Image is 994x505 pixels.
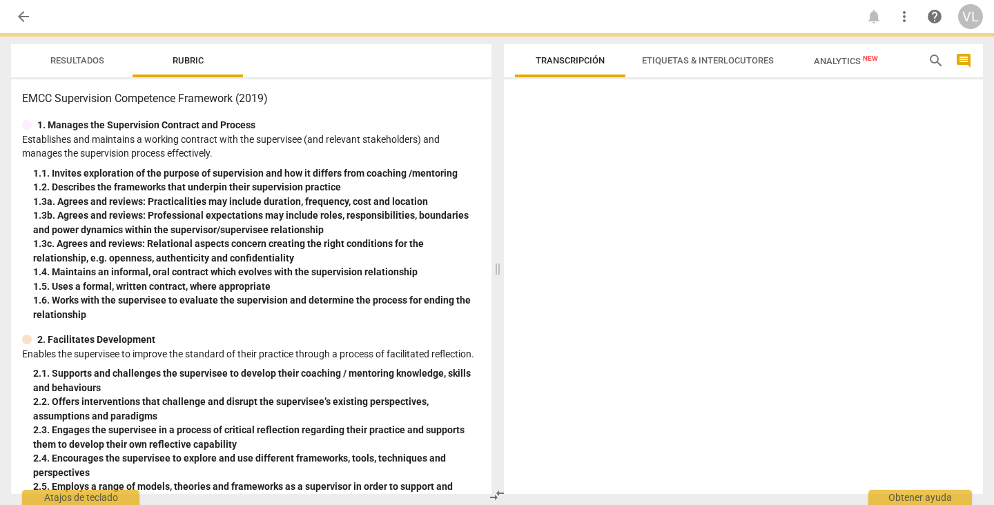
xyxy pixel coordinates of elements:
div: 1. 3c. Agrees and reviews: Relational aspects concern creating the right conditions for the relat... [33,237,480,265]
div: Atajos de teclado [22,490,139,505]
span: comment [955,52,972,69]
span: Analytics [814,56,878,66]
p: 1. Manages the Supervision Contract and Process [37,118,255,132]
div: 1. 4. Maintains an informal, oral contract which evolves with the supervision relationship [33,265,480,279]
span: more_vert [896,8,913,25]
div: 1. 3b. Agrees and reviews: Professional expectations may include roles, responsibilities, boundar... [33,208,480,237]
span: compare_arrows [489,487,505,504]
span: Etiquetas & Interlocutores [642,55,774,66]
span: help [926,8,943,25]
span: Rubric [173,55,204,66]
p: Establishes and maintains a working contract with the supervisee (and relevant stakeholders) and ... [22,132,480,161]
div: 2. 4. Encourages the supervisee to explore and use different frameworks, tools, techniques and pe... [33,451,480,479]
a: Obtener ayuda [922,4,947,29]
span: New [863,55,878,62]
button: Mostrar/Ocultar comentarios [953,50,975,72]
p: 2. Facilitates Development [37,333,155,347]
span: arrow_back [15,8,32,25]
div: 2. 1. Supports and challenges the supervisee to develop their coaching / mentoring knowledge, ski... [33,366,480,395]
div: 2. 2. Offers interventions that challenge and disrupt the supervisee’s existing perspectives, ass... [33,395,480,423]
div: 1. 5. Uses a formal, written contract, where appropriate [33,279,480,294]
div: 1. 3a. Agrees and reviews: Practicalities may include duration, frequency, cost and location [33,195,480,209]
div: 1. 1. Invites exploration of the purpose of supervision and how it differs from coaching /mentoring [33,166,480,181]
div: Obtener ayuda [868,490,972,505]
div: 1. 2. Describes the frameworks that underpin their supervision practice [33,180,480,195]
h3: EMCC Supervision Competence Framework (2019) [22,90,480,107]
button: Buscar [925,50,947,72]
button: VL [958,4,983,29]
div: 1. 6. Works with the supervisee to evaluate the supervision and determine the process for ending ... [33,293,480,321]
div: 2. 3. Engages the supervisee in a process of critical reflection regarding their practice and sup... [33,423,480,451]
span: Transcripción [536,55,605,66]
span: search [928,52,944,69]
span: Resultados [50,55,104,66]
p: Enables the supervisee to improve the standard of their practice through a process of facilitated... [22,347,480,362]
